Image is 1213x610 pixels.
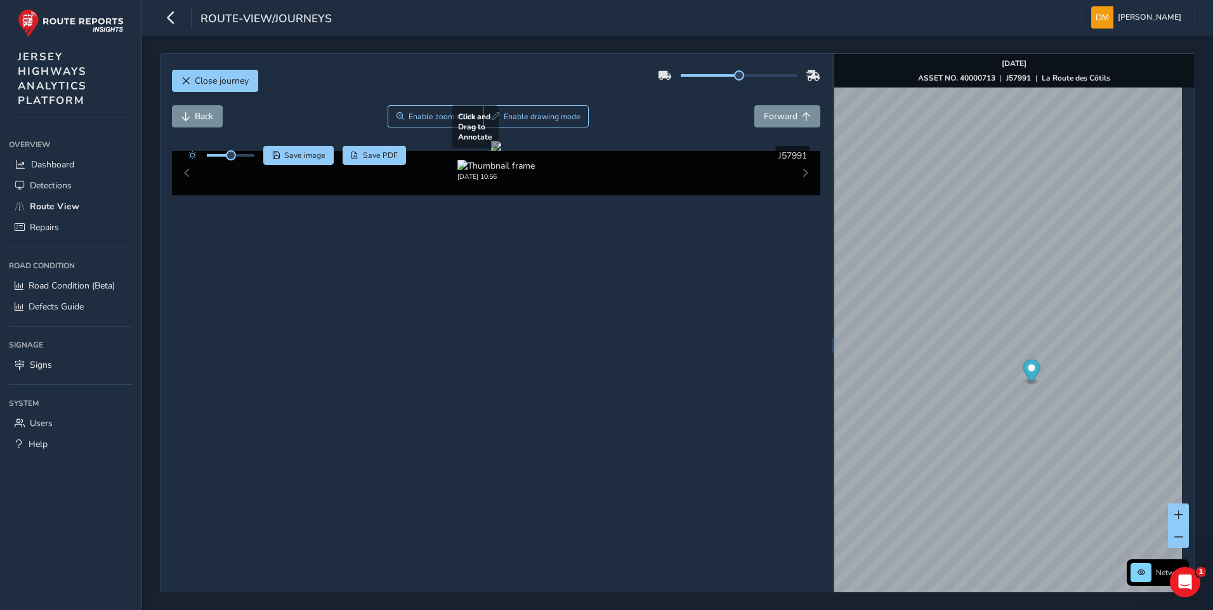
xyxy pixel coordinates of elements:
button: Save [263,146,334,165]
button: Zoom [388,105,483,127]
span: Route View [30,200,79,212]
span: Save image [284,150,325,160]
img: Thumbnail frame [457,160,535,172]
button: Forward [754,105,820,127]
span: JERSEY HIGHWAYS ANALYTICS PLATFORM [18,49,87,108]
span: 1 [1196,567,1206,577]
span: Repairs [30,221,59,233]
button: Close journey [172,70,258,92]
a: Signs [9,354,133,375]
a: Route View [9,196,133,217]
button: [PERSON_NAME] [1091,6,1186,29]
span: route-view/journeys [200,11,332,29]
button: Back [172,105,223,127]
a: Defects Guide [9,296,133,317]
span: [PERSON_NAME] [1118,6,1181,29]
a: Help [9,434,133,455]
div: Map marker [1023,360,1040,386]
span: Close journey [195,75,249,87]
span: Enable zoom mode [409,112,476,122]
a: Repairs [9,217,133,238]
span: Dashboard [31,159,74,171]
img: diamond-layout [1091,6,1113,29]
span: Users [30,417,53,429]
div: Overview [9,135,133,154]
span: Detections [30,179,72,191]
span: Help [29,438,48,450]
strong: [DATE] [1002,58,1026,68]
iframe: Intercom live chat [1170,567,1200,597]
span: Defects Guide [29,301,84,313]
a: Road Condition (Beta) [9,275,133,296]
img: rr logo [18,9,124,37]
span: Save PDF [363,150,398,160]
strong: La Route des Côtils [1042,73,1110,83]
a: Users [9,413,133,434]
div: [DATE] 10:56 [457,172,535,181]
span: Network [1156,568,1185,578]
div: Road Condition [9,256,133,275]
span: Road Condition (Beta) [29,280,115,292]
button: Draw [483,105,589,127]
a: Dashboard [9,154,133,175]
div: System [9,394,133,413]
span: Back [195,110,213,122]
a: Detections [9,175,133,196]
strong: ASSET NO. 40000713 [918,73,995,83]
strong: J57991 [1006,73,1031,83]
div: Signage [9,335,133,354]
span: Forward [764,110,797,122]
button: PDF [343,146,407,165]
span: Signs [30,359,52,371]
span: Enable drawing mode [504,112,580,122]
div: | | [918,73,1110,83]
span: J57991 [778,150,807,162]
